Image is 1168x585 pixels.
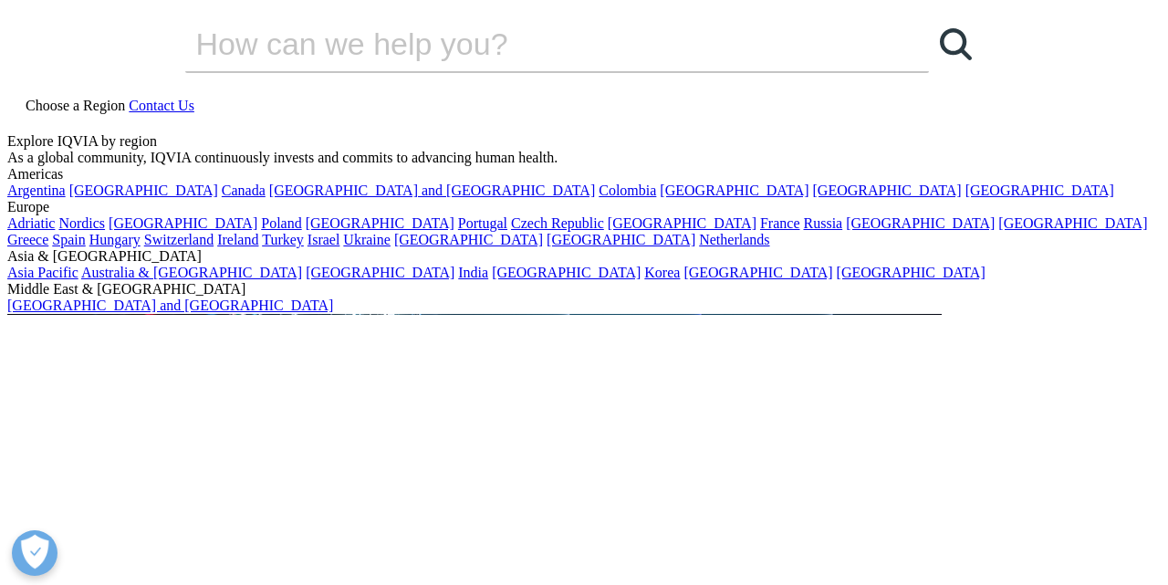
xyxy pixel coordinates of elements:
[129,98,194,113] a: Contact Us
[222,183,266,198] a: Canada
[458,215,507,231] a: Portugal
[343,232,391,247] a: Ukraine
[262,232,304,247] a: Turkey
[940,28,972,60] svg: Search
[7,133,1161,150] div: Explore IQVIA by region
[81,265,302,280] a: Australia & [GEOGRAPHIC_DATA]
[69,183,218,198] a: [GEOGRAPHIC_DATA]
[7,215,55,231] a: Adriatic
[12,530,57,576] button: Open Preferences
[7,183,66,198] a: Argentina
[699,232,769,247] a: Netherlands
[306,265,454,280] a: [GEOGRAPHIC_DATA]
[7,150,1161,166] div: As a global community, IQVIA continuously invests and commits to advancing human health.
[7,199,1161,215] div: Europe
[660,183,808,198] a: [GEOGRAPHIC_DATA]
[109,215,257,231] a: [GEOGRAPHIC_DATA]
[813,183,962,198] a: [GEOGRAPHIC_DATA]
[306,215,454,231] a: [GEOGRAPHIC_DATA]
[458,265,488,280] a: India
[998,215,1147,231] a: [GEOGRAPHIC_DATA]
[144,232,214,247] a: Switzerland
[837,265,985,280] a: [GEOGRAPHIC_DATA]
[608,215,756,231] a: [GEOGRAPHIC_DATA]
[846,215,995,231] a: [GEOGRAPHIC_DATA]
[492,265,641,280] a: [GEOGRAPHIC_DATA]
[599,183,656,198] a: Colombia
[261,215,301,231] a: Poland
[26,98,125,113] span: Choose a Region
[547,232,695,247] a: [GEOGRAPHIC_DATA]
[269,183,595,198] a: [GEOGRAPHIC_DATA] and [GEOGRAPHIC_DATA]
[7,281,1161,298] div: Middle East & [GEOGRAPHIC_DATA]
[965,183,1114,198] a: [GEOGRAPHIC_DATA]
[804,215,843,231] a: Russia
[644,265,680,280] a: Korea
[7,265,78,280] a: Asia Pacific
[217,232,258,247] a: Ireland
[683,265,832,280] a: [GEOGRAPHIC_DATA]
[760,215,800,231] a: France
[52,232,85,247] a: Spain
[7,248,1161,265] div: Asia & [GEOGRAPHIC_DATA]
[394,232,543,247] a: [GEOGRAPHIC_DATA]
[308,232,340,247] a: Israel
[89,232,141,247] a: Hungary
[58,215,105,231] a: Nordics
[185,16,877,71] input: Search
[7,166,1161,183] div: Americas
[7,232,48,247] a: Greece
[7,298,333,313] a: [GEOGRAPHIC_DATA] and [GEOGRAPHIC_DATA]
[929,16,984,71] a: Search
[511,215,604,231] a: Czech Republic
